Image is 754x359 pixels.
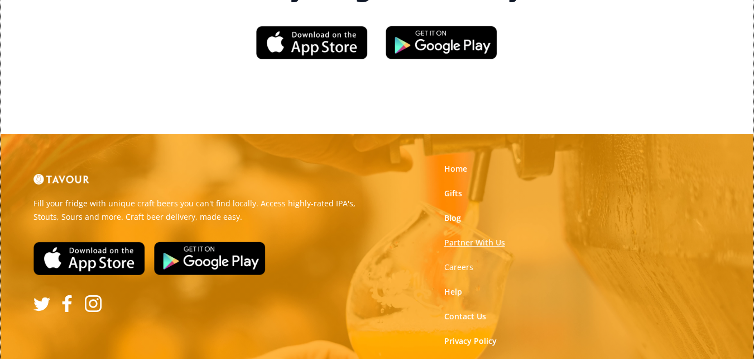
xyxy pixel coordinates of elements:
[444,188,462,199] a: Gifts
[444,311,486,322] a: Contact Us
[33,197,369,224] p: Fill your fridge with unique craft beers you can't find locally. Access highly-rated IPA's, Stout...
[444,262,473,272] strong: Careers
[444,237,505,248] a: Partner With Us
[444,286,462,297] a: Help
[444,163,467,174] a: Home
[444,262,473,273] a: Careers
[444,212,461,224] a: Blog
[444,336,497,347] a: Privacy Policy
